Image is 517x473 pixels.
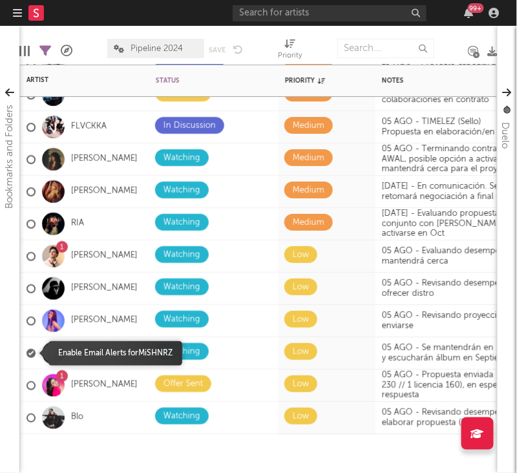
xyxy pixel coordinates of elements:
a: [PERSON_NAME] [71,154,138,165]
div: Watching [164,215,200,231]
div: Medium [293,86,324,101]
button: Undo the changes to the current view. [233,43,243,54]
div: Watching [164,280,200,295]
div: Priority [279,48,302,64]
a: [PERSON_NAME] [71,283,138,294]
div: Duelo [498,122,513,149]
div: Status [156,77,240,85]
div: Low [293,409,309,425]
div: A&R Pipeline [61,32,72,70]
div: Medium [293,151,324,166]
a: FLVCKKA [71,121,107,132]
div: Offer Sent [164,86,203,101]
div: In Discussion [164,118,216,134]
div: Notes [382,77,511,85]
div: Low [293,377,309,392]
div: Bookmarks and Folders [2,105,17,209]
a: [PERSON_NAME] [71,380,138,391]
div: Low [293,312,309,328]
input: Search... [337,39,434,58]
a: Blo [71,412,83,423]
div: Medium [293,183,324,198]
div: Low [293,247,309,263]
div: Medium [293,215,324,231]
div: Medium [293,118,324,134]
div: Artist [26,76,123,84]
a: Tornillo [71,89,101,100]
a: MiSHNRZ [71,348,108,359]
div: Watching [164,247,200,263]
div: Watching [164,344,200,360]
div: Watching [164,409,200,425]
a: RIA [71,218,84,229]
a: [PERSON_NAME] [71,251,138,262]
div: Edit Columns [19,32,30,70]
div: Watching [164,183,200,198]
input: Search for artists [233,5,427,21]
a: [PERSON_NAME] [71,186,138,197]
div: Priority [285,77,337,85]
button: Save [209,47,226,54]
div: Offer Sent [164,377,203,392]
div: Watching [164,151,200,166]
div: Watching [164,312,200,328]
div: Priority [279,32,302,70]
div: Filters(26 of 73) [39,32,51,70]
button: 99+ [464,8,473,18]
div: 99 + [468,3,484,13]
span: Pipeline 2024 [131,45,183,53]
div: Low [293,280,309,295]
div: Low [293,344,309,360]
a: [PERSON_NAME] [71,315,138,326]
